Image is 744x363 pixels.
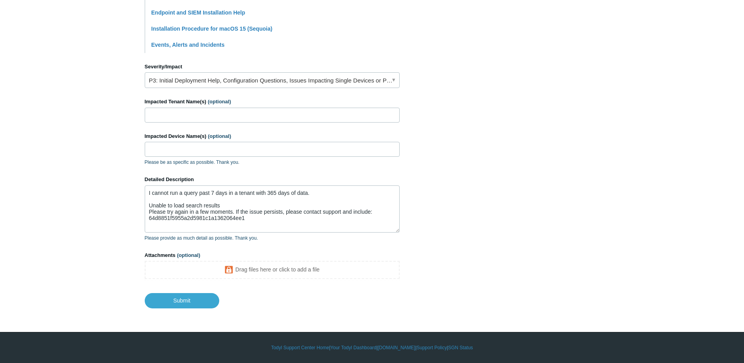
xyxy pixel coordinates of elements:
[208,99,231,104] span: (optional)
[177,252,200,258] span: (optional)
[145,63,400,71] label: Severity/Impact
[151,26,273,32] a: Installation Procedure for macOS 15 (Sequoia)
[448,344,473,351] a: SGN Status
[151,42,225,48] a: Events, Alerts and Incidents
[271,344,329,351] a: Todyl Support Center Home
[145,72,400,88] a: P3: Initial Deployment Help, Configuration Questions, Issues Impacting Single Devices or Past Out...
[145,159,400,166] p: Please be as specific as possible. Thank you.
[417,344,447,351] a: Support Policy
[145,132,400,140] label: Impacted Device Name(s)
[330,344,376,351] a: Your Todyl Dashboard
[378,344,415,351] a: [DOMAIN_NAME]
[145,344,600,351] div: | | | |
[145,98,400,106] label: Impacted Tenant Name(s)
[145,251,400,259] label: Attachments
[145,176,400,183] label: Detailed Description
[151,9,246,16] a: Endpoint and SIEM Installation Help
[145,235,400,242] p: Please provide as much detail as possible. Thank you.
[208,133,231,139] span: (optional)
[145,293,219,308] input: Submit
